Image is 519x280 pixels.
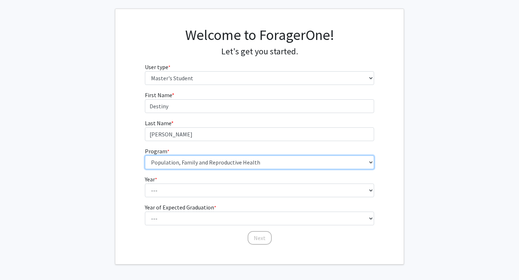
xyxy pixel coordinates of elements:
[145,119,171,127] span: Last Name
[145,147,169,155] label: Program
[145,26,374,44] h1: Welcome to ForagerOne!
[145,46,374,57] h4: Let's get you started.
[5,248,31,275] iframe: Chat
[145,203,216,212] label: Year of Expected Graduation
[145,63,170,71] label: User type
[248,231,272,245] button: Next
[145,91,172,99] span: First Name
[145,175,157,184] label: Year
